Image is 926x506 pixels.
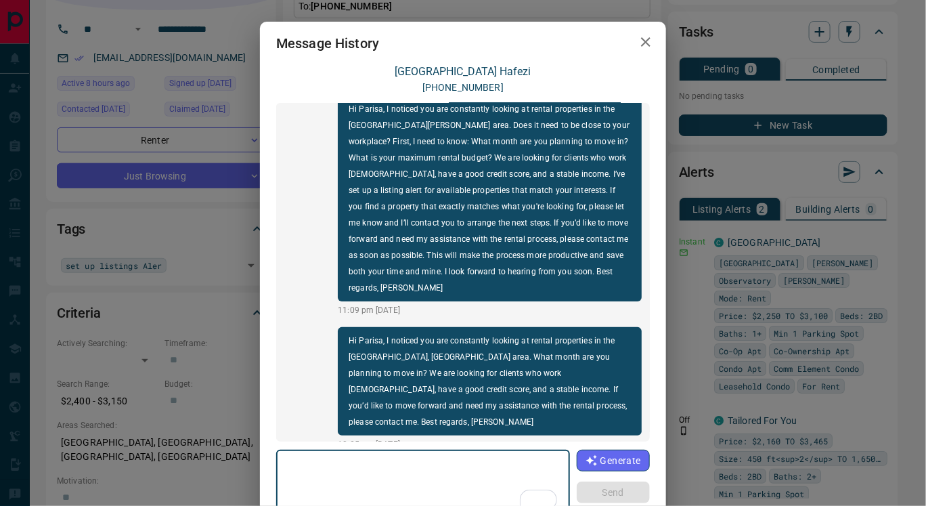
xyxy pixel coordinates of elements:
[349,101,631,296] p: Hi Parisa, I noticed you are constantly looking at rental properties in the [GEOGRAPHIC_DATA][PER...
[577,450,650,471] button: Generate
[338,304,642,316] p: 11:09 pm [DATE]
[422,81,504,95] p: [PHONE_NUMBER]
[260,22,395,65] h2: Message History
[395,65,531,78] a: [GEOGRAPHIC_DATA] Hafezi
[338,438,642,450] p: 10:25 pm [DATE]
[349,333,631,430] p: Hi Parisa, I noticed you are constantly looking at rental properties in the [GEOGRAPHIC_DATA], [G...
